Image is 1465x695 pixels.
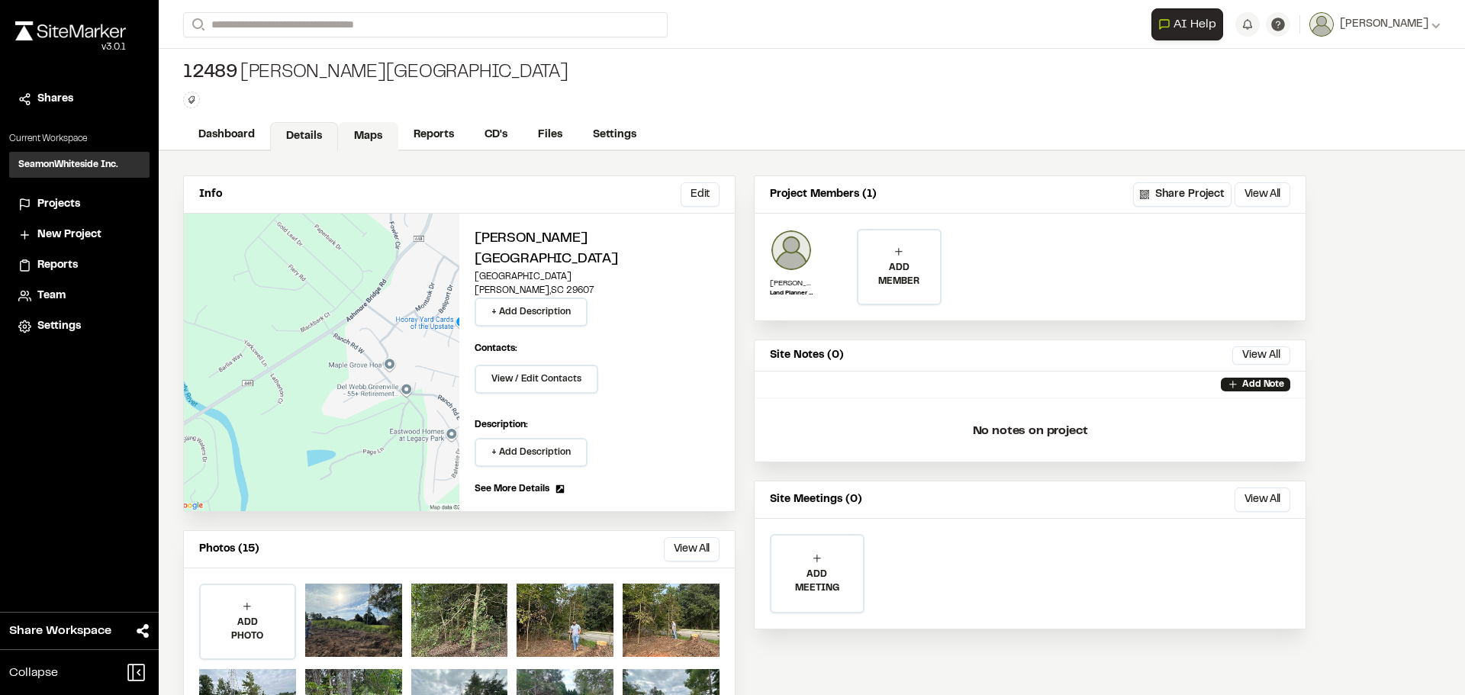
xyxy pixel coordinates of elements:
span: Shares [37,91,73,108]
h3: SeamonWhiteside Inc. [18,158,118,172]
span: New Project [37,227,101,243]
button: + Add Description [475,298,588,327]
button: Open AI Assistant [1151,8,1223,40]
a: Team [18,288,140,304]
span: Team [37,288,66,304]
p: Info [199,186,222,203]
a: CD's [469,121,523,150]
span: Settings [37,318,81,335]
span: [PERSON_NAME] [1340,16,1428,33]
p: Project Members (1) [770,186,877,203]
button: View All [1232,346,1290,365]
span: See More Details [475,482,549,496]
a: Reports [398,121,469,150]
a: Dashboard [183,121,270,150]
button: + Add Description [475,438,588,467]
button: Search [183,12,211,37]
img: Alex Cabe [770,229,813,272]
div: [PERSON_NAME][GEOGRAPHIC_DATA] [183,61,568,85]
p: ADD MEETING [771,568,863,595]
button: View All [664,537,720,561]
span: Collapse [9,664,58,682]
span: Projects [37,196,80,213]
span: Reports [37,257,78,274]
p: [GEOGRAPHIC_DATA] [475,270,720,284]
a: Settings [18,318,140,335]
h2: [PERSON_NAME][GEOGRAPHIC_DATA] [475,229,720,270]
p: [PERSON_NAME] , SC 29607 [475,284,720,298]
a: New Project [18,227,140,243]
p: Land Planner II [770,289,813,298]
a: Details [270,122,338,151]
a: Reports [18,257,140,274]
button: Edit [681,182,720,207]
a: Settings [578,121,652,150]
span: AI Help [1174,15,1216,34]
p: Contacts: [475,342,517,356]
p: ADD MEMBER [858,261,939,288]
p: Site Meetings (0) [770,491,862,508]
p: Current Workspace [9,132,150,146]
div: Oh geez...please don't... [15,40,126,54]
img: rebrand.png [15,21,126,40]
a: Projects [18,196,140,213]
button: View All [1235,487,1290,512]
p: Photos (15) [199,541,259,558]
button: [PERSON_NAME] [1309,12,1441,37]
p: Description: [475,418,720,432]
span: 12489 [183,61,237,85]
button: Edit Tags [183,92,200,108]
button: View All [1235,182,1290,207]
p: Add Note [1242,378,1284,391]
a: Files [523,121,578,150]
span: Share Workspace [9,622,111,640]
p: Site Notes (0) [770,347,844,364]
p: [PERSON_NAME] [770,278,813,289]
p: ADD PHOTO [201,616,295,643]
button: Share Project [1133,182,1232,207]
img: User [1309,12,1334,37]
a: Shares [18,91,140,108]
div: Open AI Assistant [1151,8,1229,40]
p: No notes on project [767,407,1293,455]
a: Maps [338,122,398,151]
button: View / Edit Contacts [475,365,598,394]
